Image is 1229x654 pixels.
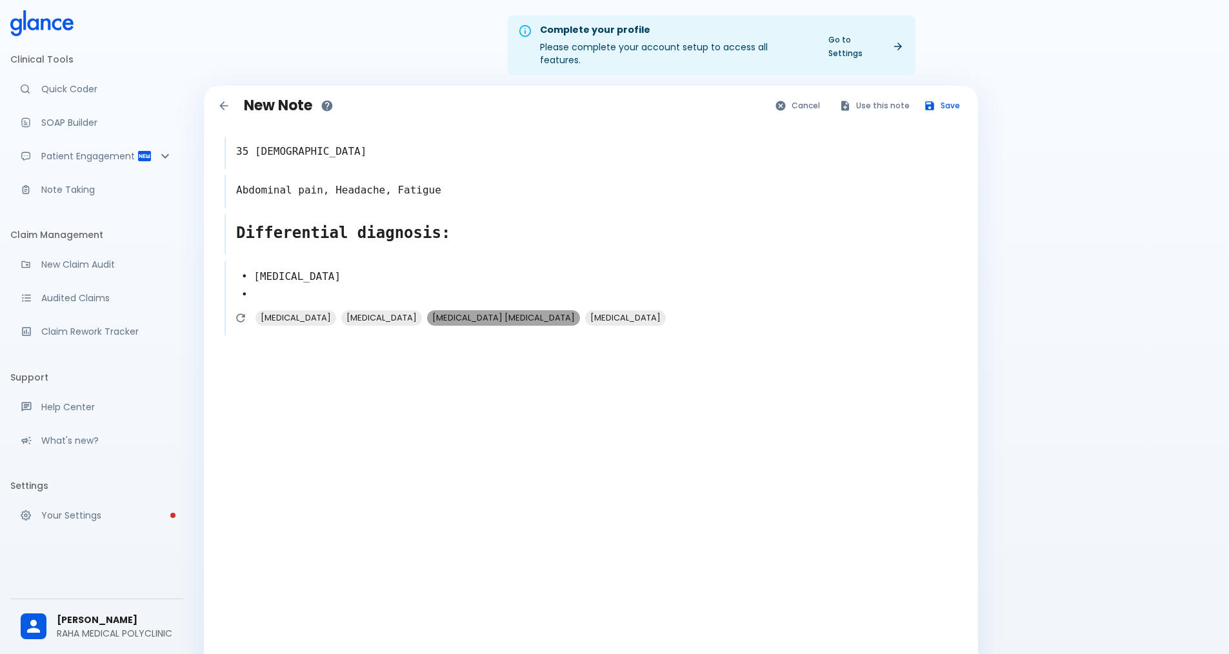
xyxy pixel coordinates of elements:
[41,292,173,304] p: Audited Claims
[341,310,422,326] div: [MEDICAL_DATA]
[231,308,250,328] button: Refresh suggestions
[341,310,422,325] span: [MEDICAL_DATA]
[57,613,173,627] span: [PERSON_NAME]
[10,219,183,250] li: Claim Management
[214,96,234,115] button: Back to notes
[41,434,173,447] p: What's new?
[10,175,183,204] a: Advanced note-taking
[540,19,810,72] div: Please complete your account setup to access all features.
[10,426,183,455] div: Recent updates and feature releases
[10,362,183,393] li: Support
[10,75,183,103] a: Moramiz: Find ICD10AM codes instantly
[41,183,173,196] p: Note Taking
[540,23,810,37] div: Complete your profile
[585,310,666,325] span: [MEDICAL_DATA]
[57,627,173,640] p: RAHA MEDICAL POLYCLINIC
[10,470,183,501] li: Settings
[244,97,312,114] h1: New Note
[41,83,173,95] p: Quick Coder
[317,96,337,115] button: How to use notes
[226,216,957,250] textarea: Differential diagnosis:
[41,325,173,338] p: Claim Rework Tracker
[226,139,957,164] textarea: 35 [DEMOGRAPHIC_DATA]
[41,258,173,271] p: New Claim Audit
[917,96,968,115] button: Save note
[427,310,580,326] div: [MEDICAL_DATA] [MEDICAL_DATA]
[821,30,910,63] a: Go to Settings
[10,604,183,649] div: [PERSON_NAME]RAHA MEDICAL POLYCLINIC
[833,96,917,115] button: Use this note for Quick Coder, SOAP Builder, Patient Report
[41,509,173,522] p: Your Settings
[585,310,666,326] div: [MEDICAL_DATA]
[41,401,173,413] p: Help Center
[10,250,183,279] a: Audit a new claim
[10,317,183,346] a: Monitor progress of claim corrections
[427,310,580,325] span: [MEDICAL_DATA] [MEDICAL_DATA]
[768,96,828,115] button: Cancel and go back to notes
[41,150,137,163] p: Patient Engagement
[226,263,957,310] textarea: • [MEDICAL_DATA] •
[255,310,336,325] span: [MEDICAL_DATA]
[255,310,336,326] div: [MEDICAL_DATA]
[226,177,957,203] textarea: Abdominal pain, Headache, Fatigue
[10,284,183,312] a: View audited claims
[10,44,183,75] li: Clinical Tools
[10,108,183,137] a: Docugen: Compose a clinical documentation in seconds
[10,393,183,421] a: Get help from our support team
[41,116,173,129] p: SOAP Builder
[10,501,183,530] a: Please complete account setup
[10,142,183,170] div: Patient Reports & Referrals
